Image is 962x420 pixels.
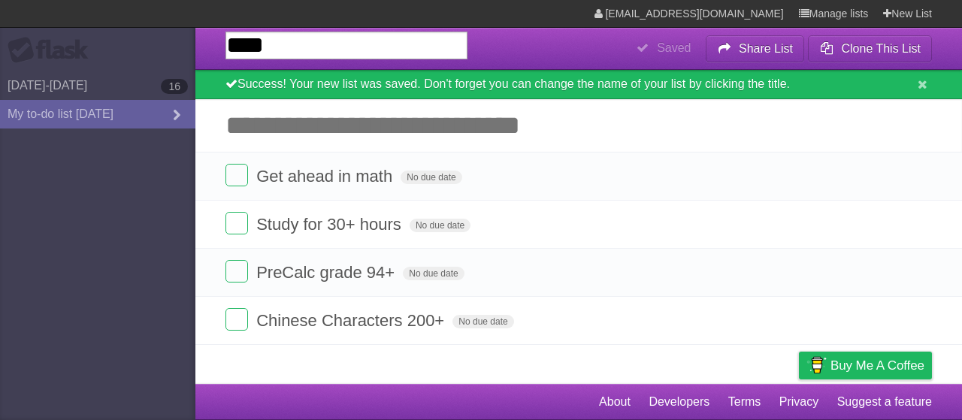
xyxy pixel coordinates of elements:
a: Suggest a feature [837,388,932,416]
label: Done [225,260,248,283]
a: Buy me a coffee [799,352,932,379]
div: Success! Your new list was saved. Don't forget you can change the name of your list by clicking t... [195,70,962,99]
button: Clone This List [808,35,932,62]
button: Share List [706,35,805,62]
span: Chinese Characters 200+ [256,311,448,330]
span: Get ahead in math [256,167,396,186]
span: PreCalc grade 94+ [256,263,398,282]
span: Study for 30+ hours [256,215,405,234]
div: Flask [8,37,98,64]
span: No due date [410,219,470,232]
span: Buy me a coffee [830,352,924,379]
a: Privacy [779,388,818,416]
b: Saved [657,41,691,54]
label: Done [225,212,248,234]
b: Clone This List [841,42,921,55]
label: Done [225,164,248,186]
img: Buy me a coffee [806,352,827,378]
span: No due date [452,315,513,328]
b: 16 [161,79,188,94]
a: Developers [649,388,709,416]
a: About [599,388,631,416]
b: Share List [739,42,793,55]
span: No due date [403,267,464,280]
span: No due date [401,171,461,184]
a: Terms [728,388,761,416]
label: Done [225,308,248,331]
